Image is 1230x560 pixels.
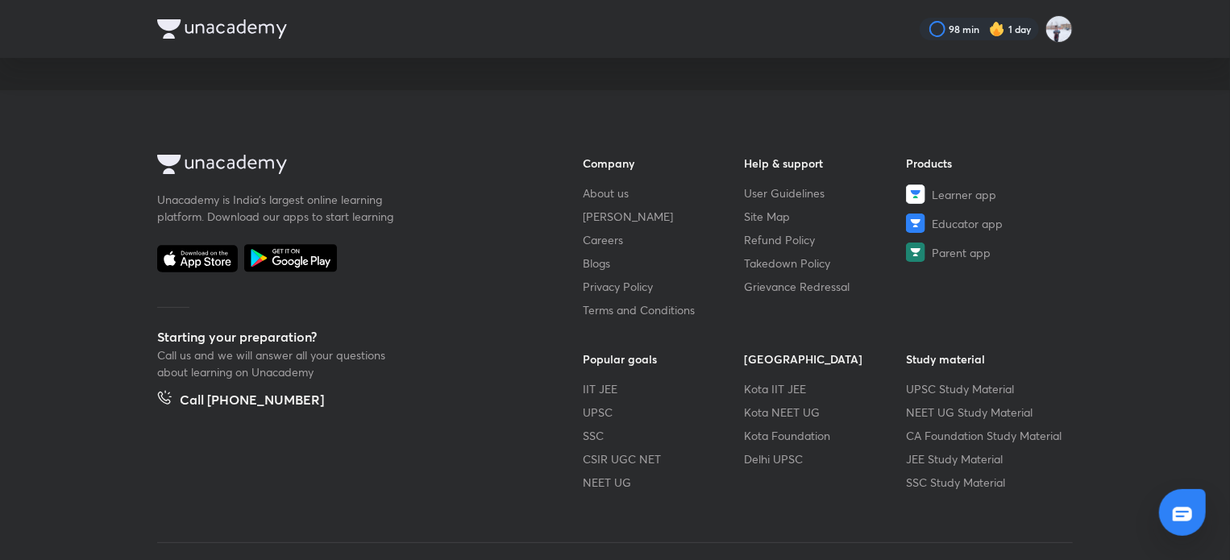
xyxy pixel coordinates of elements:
a: [PERSON_NAME] [583,208,745,225]
a: Parent app [906,243,1068,262]
a: Takedown Policy [745,255,907,272]
h6: Company [583,155,745,172]
a: IIT JEE [583,380,745,397]
h6: Help & support [745,155,907,172]
img: Parent app [906,243,925,262]
img: Company Logo [157,155,287,174]
a: SSC [583,427,745,444]
a: Learner app [906,185,1068,204]
a: SSC Study Material [906,474,1068,491]
a: NEET UG Study Material [906,404,1068,421]
h5: Call [PHONE_NUMBER] [180,390,324,413]
a: Privacy Policy [583,278,745,295]
a: UPSC Study Material [906,380,1068,397]
a: User Guidelines [745,185,907,201]
a: About us [583,185,745,201]
a: Site Map [745,208,907,225]
a: Call [PHONE_NUMBER] [157,390,324,413]
span: Educator app [932,215,1003,232]
img: streak [989,21,1005,37]
a: Grievance Redressal [745,278,907,295]
a: Kota IIT JEE [745,380,907,397]
a: Careers [583,231,745,248]
a: Delhi UPSC [745,450,907,467]
a: Refund Policy [745,231,907,248]
span: Learner app [932,186,996,203]
h6: Products [906,155,1068,172]
img: Educator app [906,214,925,233]
p: Call us and we will answer all your questions about learning on Unacademy [157,346,399,380]
span: Parent app [932,244,991,261]
h6: [GEOGRAPHIC_DATA] [745,351,907,367]
h6: Study material [906,351,1068,367]
img: Nikhil [1045,15,1073,43]
a: Terms and Conditions [583,301,745,318]
a: Educator app [906,214,1068,233]
img: Learner app [906,185,925,204]
a: CA Foundation Study Material [906,427,1068,444]
a: Kota Foundation [745,427,907,444]
a: Kota NEET UG [745,404,907,421]
a: Blogs [583,255,745,272]
a: Company Logo [157,155,531,178]
h6: Popular goals [583,351,745,367]
a: UPSC [583,404,745,421]
a: JEE Study Material [906,450,1068,467]
img: Company Logo [157,19,287,39]
p: Unacademy is India’s largest online learning platform. Download our apps to start learning [157,191,399,225]
a: NEET UG [583,474,745,491]
span: Careers [583,231,623,248]
a: CSIR UGC NET [583,450,745,467]
h5: Starting your preparation? [157,327,531,346]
